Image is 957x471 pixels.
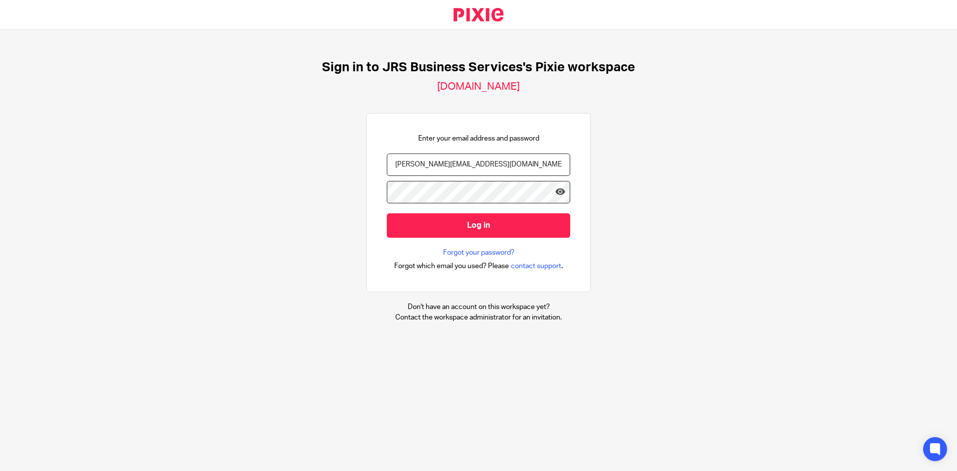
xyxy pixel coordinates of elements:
div: . [394,260,563,272]
h1: Sign in to JRS Business Services's Pixie workspace [322,60,635,75]
h2: [DOMAIN_NAME] [437,80,520,93]
span: Forgot which email you used? Please [394,261,509,271]
p: Enter your email address and password [418,134,539,144]
a: Forgot your password? [443,248,514,258]
p: Contact the workspace administrator for an invitation. [395,313,562,322]
input: Log in [387,213,570,238]
p: Don't have an account on this workspace yet? [395,302,562,312]
input: name@example.com [387,154,570,176]
span: contact support [511,261,561,271]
